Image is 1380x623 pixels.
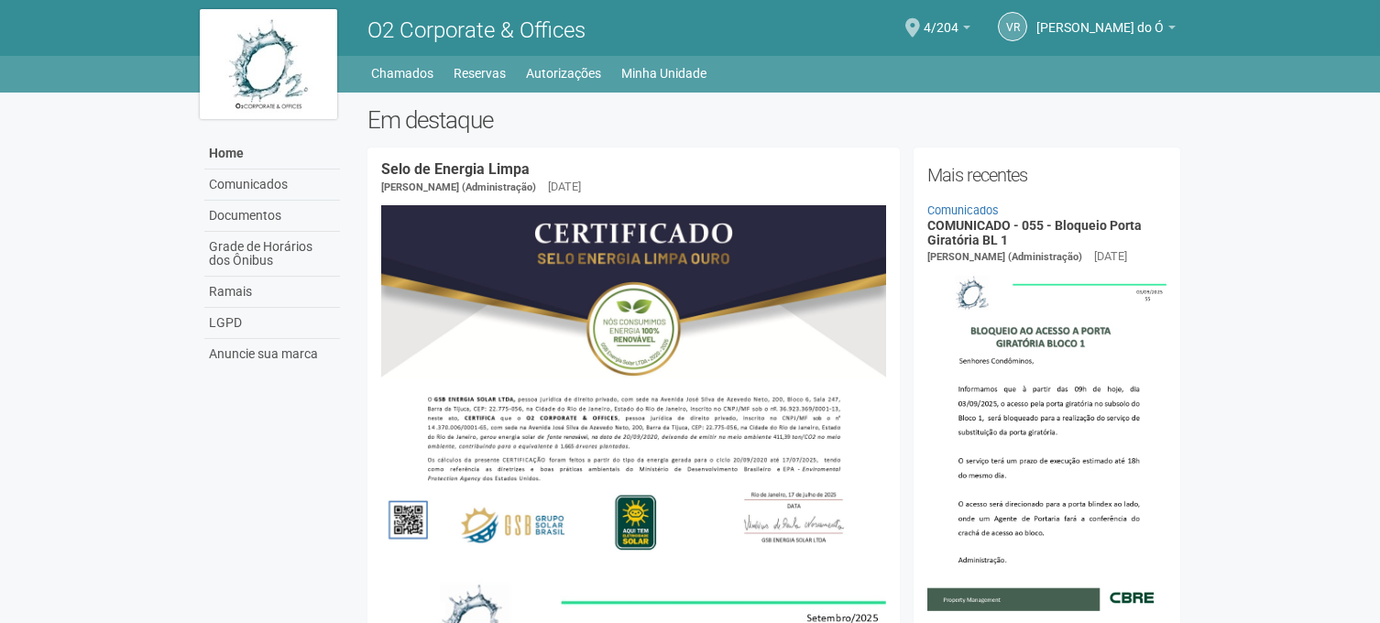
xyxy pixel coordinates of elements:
[454,60,506,86] a: Reservas
[381,160,530,178] a: Selo de Energia Limpa
[927,203,999,217] a: Comunicados
[927,266,1166,610] img: COMUNICADO%20-%20055%20-%20Bloqueio%20Porta%20Girat%C3%B3ria%20BL%201.jpg
[1094,248,1127,265] div: [DATE]
[924,23,970,38] a: 4/204
[927,218,1142,246] a: COMUNICADO - 055 - Bloqueio Porta Giratória BL 1
[924,3,958,35] span: 4/204
[526,60,601,86] a: Autorizações
[548,179,581,195] div: [DATE]
[998,12,1027,41] a: VR
[367,106,1180,134] h2: Em destaque
[200,9,337,119] img: logo.jpg
[381,181,536,193] span: [PERSON_NAME] (Administração)
[367,17,586,43] span: O2 Corporate & Offices
[204,232,340,277] a: Grade de Horários dos Ônibus
[927,251,1082,263] span: [PERSON_NAME] (Administração)
[621,60,706,86] a: Minha Unidade
[204,138,340,169] a: Home
[927,161,1166,189] h2: Mais recentes
[204,169,340,201] a: Comunicados
[1036,23,1176,38] a: [PERSON_NAME] do Ó
[204,339,340,369] a: Anuncie sua marca
[381,205,886,563] img: COMUNICADO%20-%20054%20-%20Selo%20de%20Energia%20Limpa%20-%20P%C3%A1g.%202.jpg
[371,60,433,86] a: Chamados
[1036,3,1164,35] span: Viviane Rocha do Ó
[204,277,340,308] a: Ramais
[204,201,340,232] a: Documentos
[204,308,340,339] a: LGPD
